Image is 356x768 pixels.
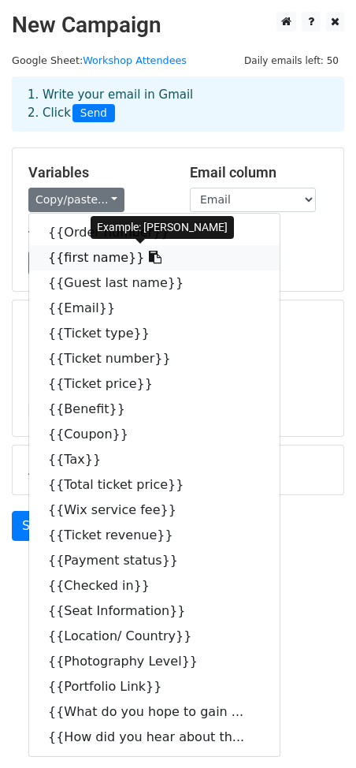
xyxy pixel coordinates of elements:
span: Send [72,104,115,123]
div: Example: [PERSON_NAME] [91,216,234,239]
iframe: Chat Widget [277,692,356,768]
a: {{Total ticket price}} [29,472,280,498]
a: Workshop Attendees [83,54,187,66]
a: {{Location/ Country}} [29,624,280,649]
a: Copy/paste... [28,188,124,212]
a: {{Portfolio Link}} [29,674,280,699]
a: {{Ticket price}} [29,371,280,397]
a: {{Guest last name}} [29,270,280,296]
a: Daily emails left: 50 [239,54,344,66]
a: {{Payment status}} [29,548,280,573]
h5: Email column [190,164,328,181]
a: {{first name}} [29,245,280,270]
a: {{Ticket type}} [29,321,280,346]
a: {{Wix service fee}} [29,498,280,523]
a: {{Tax}} [29,447,280,472]
span: Daily emails left: 50 [239,52,344,69]
h5: Variables [28,164,166,181]
a: {{Order number}} [29,220,280,245]
a: {{Coupon}} [29,422,280,447]
small: Google Sheet: [12,54,187,66]
a: {{Benefit}} [29,397,280,422]
a: {{Seat Information}} [29,598,280,624]
a: {{How did you hear about th... [29,725,280,750]
a: {{Ticket number}} [29,346,280,371]
a: Send [12,511,64,541]
a: {{Photography Level}} [29,649,280,674]
div: 1. Write your email in Gmail 2. Click [16,86,340,122]
a: {{What do you hope to gain ... [29,699,280,725]
h2: New Campaign [12,12,344,39]
a: {{Email}} [29,296,280,321]
a: {{Ticket revenue}} [29,523,280,548]
a: {{Checked in}} [29,573,280,598]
